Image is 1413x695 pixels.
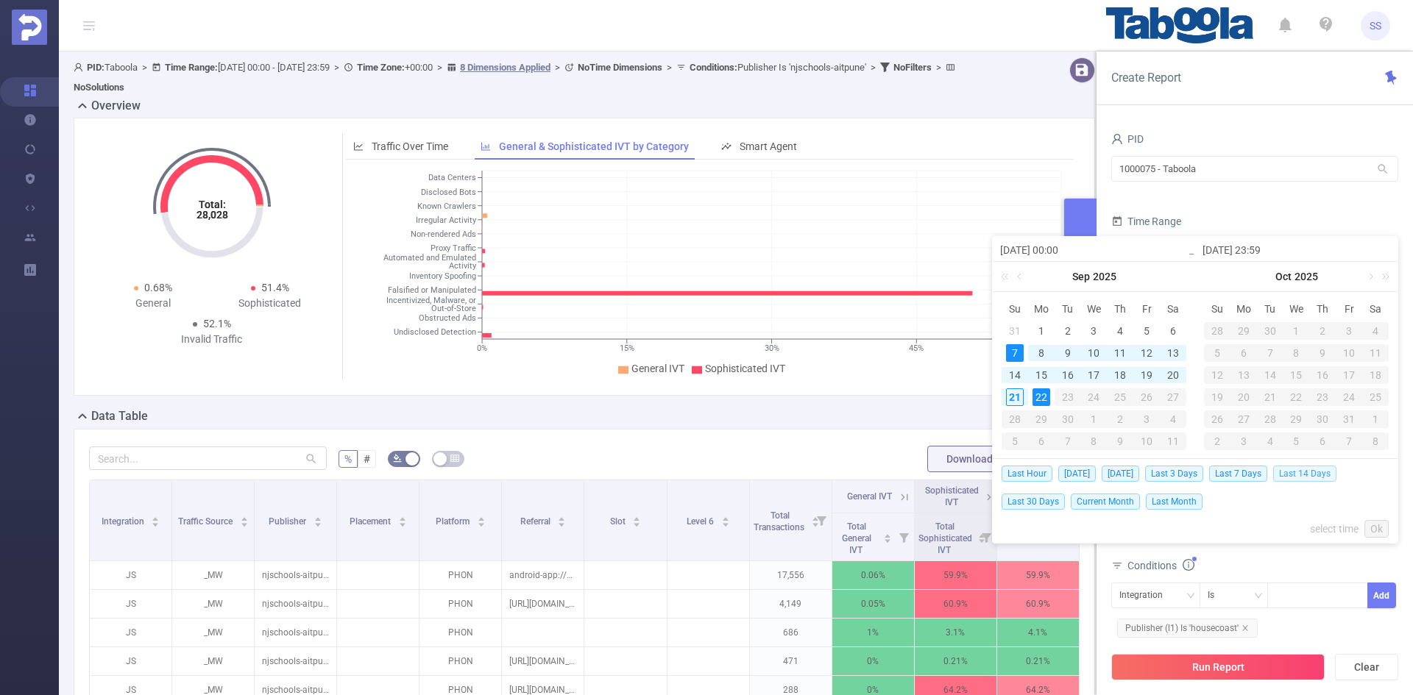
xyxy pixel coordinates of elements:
[1055,302,1081,316] span: Tu
[1309,342,1336,364] td: October 9, 2025
[1133,364,1160,386] td: September 19, 2025
[1107,298,1133,320] th: Thu
[1362,408,1389,430] td: November 1, 2025
[1257,364,1283,386] td: October 14, 2025
[416,215,477,225] tspan: Irregular Activity
[1055,298,1081,320] th: Tue
[1081,386,1108,408] td: September 24, 2025
[1081,408,1108,430] td: October 1, 2025
[1283,320,1310,342] td: October 1, 2025
[1336,344,1362,362] div: 10
[1336,322,1362,340] div: 3
[1107,410,1133,428] div: 2
[1111,344,1129,362] div: 11
[1309,322,1336,340] div: 2
[1002,408,1028,430] td: September 28, 2025
[91,407,148,425] h2: Data Table
[662,62,676,73] span: >
[1160,342,1186,364] td: September 13, 2025
[1336,386,1362,408] td: October 24, 2025
[1230,322,1257,340] div: 29
[1107,388,1133,406] div: 25
[1362,322,1389,340] div: 4
[1257,302,1283,316] span: Tu
[1111,366,1129,384] div: 18
[1336,320,1362,342] td: October 3, 2025
[1033,344,1050,362] div: 8
[383,254,476,263] tspan: Automated and Emulated
[1257,430,1283,452] td: November 4, 2025
[1283,364,1310,386] td: October 15, 2025
[1002,466,1052,482] span: Last Hour
[357,62,405,73] b: Time Zone:
[1033,322,1050,340] div: 1
[89,446,327,470] input: Search...
[1283,410,1310,428] div: 29
[1309,386,1336,408] td: October 23, 2025
[1362,386,1389,408] td: October 25, 2025
[1133,432,1160,450] div: 10
[138,62,152,73] span: >
[578,62,662,73] b: No Time Dimensions
[1230,366,1257,384] div: 13
[1362,366,1389,384] div: 18
[1362,344,1389,362] div: 11
[1336,342,1362,364] td: October 10, 2025
[1033,388,1050,406] div: 22
[87,62,105,73] b: PID:
[1133,320,1160,342] td: September 5, 2025
[499,140,689,152] span: General & Sophisticated IVT by Category
[620,343,634,353] tspan: 15%
[1309,432,1336,450] div: 6
[1071,262,1091,291] a: Sep
[1000,241,1188,259] input: Start date
[1107,408,1133,430] td: October 2, 2025
[1145,466,1203,482] span: Last 3 Days
[1283,386,1310,408] td: October 22, 2025
[1204,430,1230,452] td: November 2, 2025
[1160,364,1186,386] td: September 20, 2025
[1006,388,1024,406] div: 21
[330,62,344,73] span: >
[893,513,914,560] i: Filter menu
[1186,591,1195,602] i: icon: down
[1055,430,1081,452] td: October 7, 2025
[1055,386,1081,408] td: September 23, 2025
[1002,298,1028,320] th: Sun
[1107,342,1133,364] td: September 11, 2025
[1204,302,1230,316] span: Su
[1138,322,1155,340] div: 5
[893,62,932,73] b: No Filters
[1254,591,1263,602] i: icon: down
[1204,432,1230,450] div: 2
[1028,298,1055,320] th: Mon
[1055,410,1081,428] div: 30
[1230,364,1257,386] td: October 13, 2025
[1164,366,1182,384] div: 20
[754,510,807,532] span: Total Transactions
[428,174,476,183] tspan: Data Centers
[1204,298,1230,320] th: Sun
[1230,388,1257,406] div: 20
[1364,520,1389,538] a: Ok
[1362,342,1389,364] td: October 11, 2025
[1283,430,1310,452] td: November 5, 2025
[1204,364,1230,386] td: October 12, 2025
[1230,302,1257,316] span: Mo
[1055,432,1081,450] div: 7
[1309,298,1336,320] th: Thu
[1209,466,1267,482] span: Last 7 Days
[1111,322,1129,340] div: 4
[481,141,491,152] i: icon: bar-chart
[1367,582,1396,608] button: Add
[1283,322,1310,340] div: 1
[1133,298,1160,320] th: Fri
[1055,342,1081,364] td: September 9, 2025
[1028,430,1055,452] td: October 6, 2025
[1230,408,1257,430] td: October 27, 2025
[344,453,352,465] span: %
[1283,432,1310,450] div: 5
[417,202,476,211] tspan: Known Crawlers
[1133,430,1160,452] td: October 10, 2025
[1028,302,1055,316] span: Mo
